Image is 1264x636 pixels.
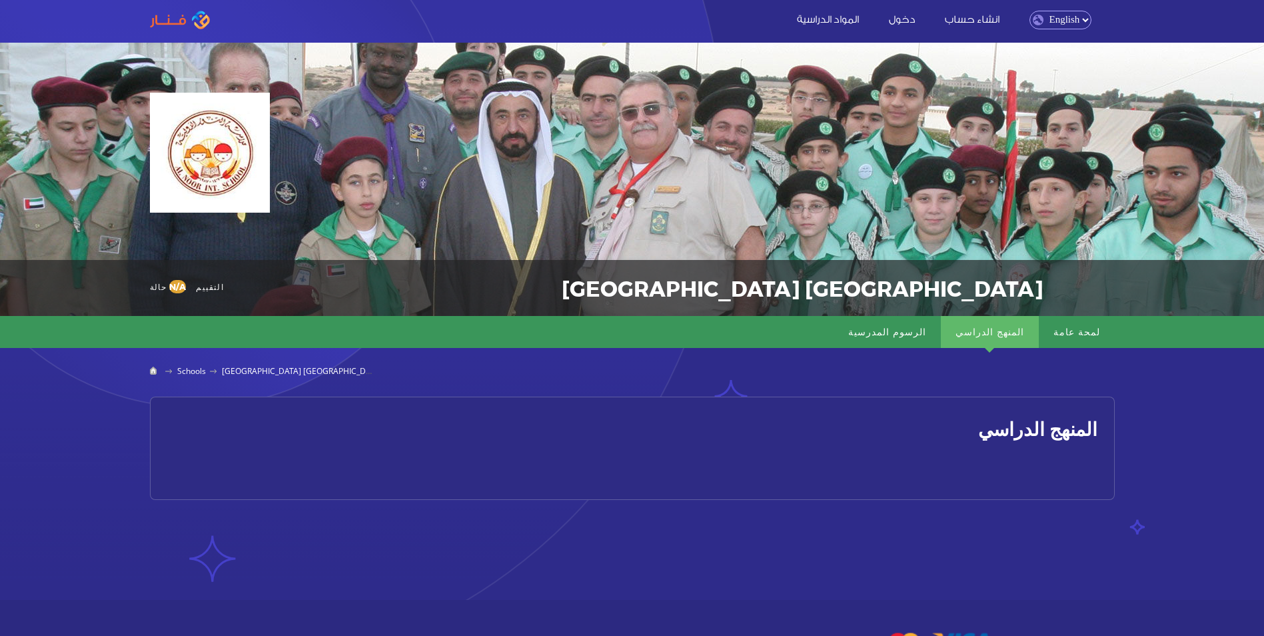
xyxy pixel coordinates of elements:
[1039,316,1115,348] a: لمحة عامة
[167,414,1097,444] h2: المنهج الدراسي
[834,316,941,348] a: الرسوم المدرسية
[784,11,872,25] a: المواد الدراسية
[150,282,167,291] span: حالة
[339,276,1043,300] h1: [GEOGRAPHIC_DATA] [GEOGRAPHIC_DATA]
[1033,15,1043,25] img: language.png
[222,365,382,377] span: [GEOGRAPHIC_DATA] [GEOGRAPHIC_DATA]
[196,275,223,299] span: التقييم
[150,367,161,377] a: Home
[932,11,1013,25] a: انشاء حساب
[876,11,929,25] a: دخول
[177,365,206,377] a: Schools
[169,280,186,293] div: N/A
[941,316,1039,348] a: المنهج الدراسي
